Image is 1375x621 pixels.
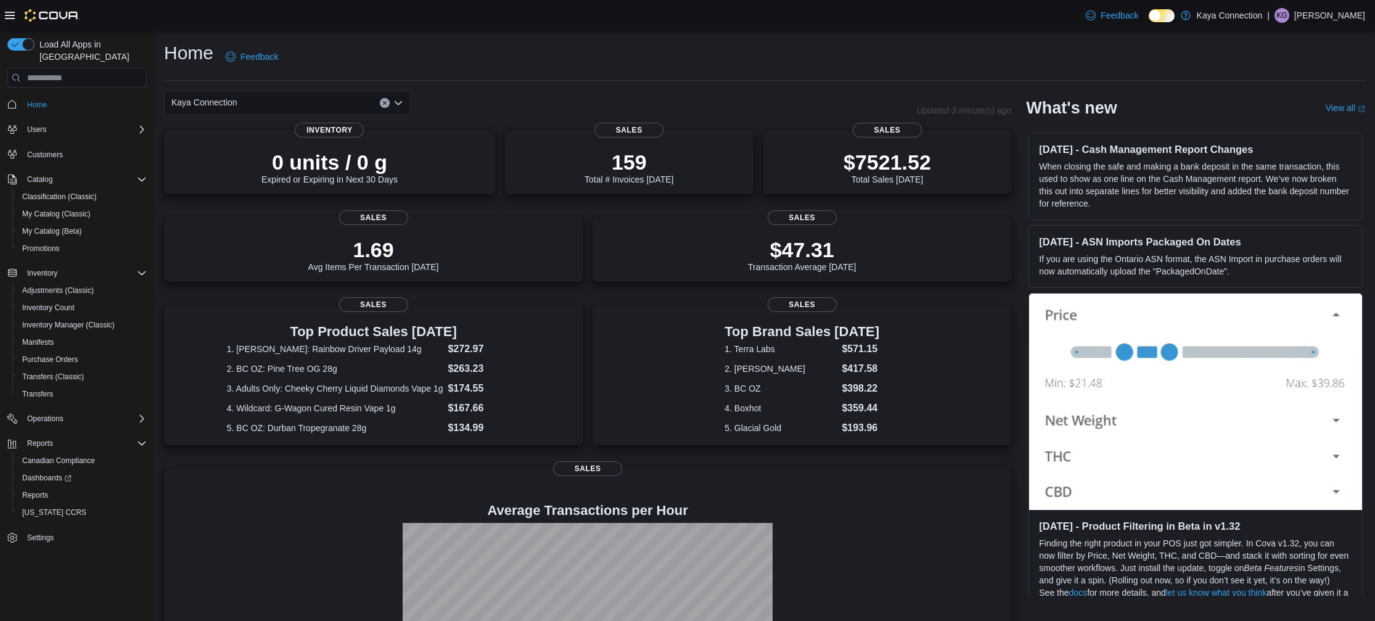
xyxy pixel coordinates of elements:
a: Feedback [1081,3,1143,28]
div: Keyana Graham [1274,8,1289,23]
a: Dashboards [12,469,152,487]
p: When closing the safe and making a bank deposit in the same transaction, this used to show as one... [1039,160,1352,210]
span: Transfers [17,387,147,401]
span: Canadian Compliance [22,456,95,466]
a: let us know what you think [1166,588,1266,598]
button: My Catalog (Classic) [12,205,152,223]
button: Clear input [380,98,390,108]
button: Inventory Manager (Classic) [12,316,152,334]
p: 159 [585,150,673,175]
span: Load All Apps in [GEOGRAPHIC_DATA] [35,38,147,63]
dd: $167.66 [448,401,520,416]
a: Purchase Orders [17,352,83,367]
button: Open list of options [393,98,403,108]
span: [US_STATE] CCRS [22,508,86,517]
button: Inventory [2,265,152,282]
span: Inventory Count [22,303,75,313]
dd: $174.55 [448,381,520,396]
a: docs [1069,588,1088,598]
span: Reports [22,490,48,500]
a: My Catalog (Classic) [17,207,96,221]
span: Home [27,100,47,110]
div: Transaction Average [DATE] [748,237,856,272]
p: [PERSON_NAME] [1294,8,1365,23]
p: | [1267,8,1270,23]
dt: 4. Boxhot [724,402,837,414]
span: Promotions [17,241,147,256]
span: Catalog [27,175,52,184]
span: Customers [22,147,147,162]
span: Catalog [22,172,147,187]
button: Transfers (Classic) [12,368,152,385]
button: Inventory [22,266,62,281]
a: Settings [22,530,59,545]
dd: $263.23 [448,361,520,376]
span: Sales [553,461,622,476]
a: Inventory Manager (Classic) [17,318,120,332]
button: Transfers [12,385,152,403]
span: Reports [17,488,147,503]
span: Purchase Orders [17,352,147,367]
a: [US_STATE] CCRS [17,505,91,520]
span: Manifests [17,335,147,350]
span: Sales [768,297,837,312]
a: Home [22,97,52,112]
h3: Top Brand Sales [DATE] [724,324,879,339]
dd: $134.99 [448,421,520,435]
span: Classification (Classic) [22,192,97,202]
h3: [DATE] - ASN Imports Packaged On Dates [1039,236,1352,248]
span: My Catalog (Classic) [22,209,91,219]
h1: Home [164,41,213,65]
span: Transfers (Classic) [17,369,147,384]
button: Reports [2,435,152,452]
span: My Catalog (Beta) [22,226,82,236]
span: Home [22,96,147,112]
a: Customers [22,147,68,162]
span: Settings [22,530,147,545]
button: [US_STATE] CCRS [12,504,152,521]
p: Kaya Connection [1197,8,1263,23]
a: Feedback [221,44,283,69]
svg: External link [1358,105,1365,113]
button: Purchase Orders [12,351,152,368]
span: Operations [22,411,147,426]
span: Sales [339,210,408,225]
span: Classification (Classic) [17,189,147,204]
dt: 2. BC OZ: Pine Tree OG 28g [227,363,443,375]
span: Feedback [240,51,278,63]
a: View allExternal link [1326,103,1365,113]
span: Sales [594,123,663,138]
span: Feedback [1101,9,1138,22]
input: Dark Mode [1149,9,1175,22]
span: My Catalog (Classic) [17,207,147,221]
dt: 1. [PERSON_NAME]: Rainbow Driver Payload 14g [227,343,443,355]
dd: $571.15 [842,342,879,356]
dt: 3. Adults Only: Cheeky Cherry Liquid Diamonds Vape 1g [227,382,443,395]
a: Classification (Classic) [17,189,102,204]
span: Inventory [27,268,57,278]
a: Canadian Compliance [17,453,100,468]
span: Inventory [295,123,364,138]
div: Avg Items Per Transaction [DATE] [308,237,439,272]
button: Adjustments (Classic) [12,282,152,299]
span: Transfers [22,389,53,399]
span: Adjustments (Classic) [17,283,147,298]
span: Manifests [22,337,54,347]
button: Operations [2,410,152,427]
span: Operations [27,414,64,424]
span: Dashboards [17,471,147,485]
p: 0 units / 0 g [261,150,398,175]
span: Inventory [22,266,147,281]
button: Users [22,122,51,137]
a: Dashboards [17,471,76,485]
dt: 2. [PERSON_NAME] [724,363,837,375]
span: Inventory Count [17,300,147,315]
span: Settings [27,533,54,543]
h3: [DATE] - Product Filtering in Beta in v1.32 [1039,520,1352,532]
button: Reports [22,436,58,451]
span: Dashboards [22,473,72,483]
p: If you are using the Ontario ASN format, the ASN Import in purchase orders will now automatically... [1039,253,1352,278]
span: Customers [27,150,63,160]
button: Catalog [22,172,57,187]
dd: $272.97 [448,342,520,356]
